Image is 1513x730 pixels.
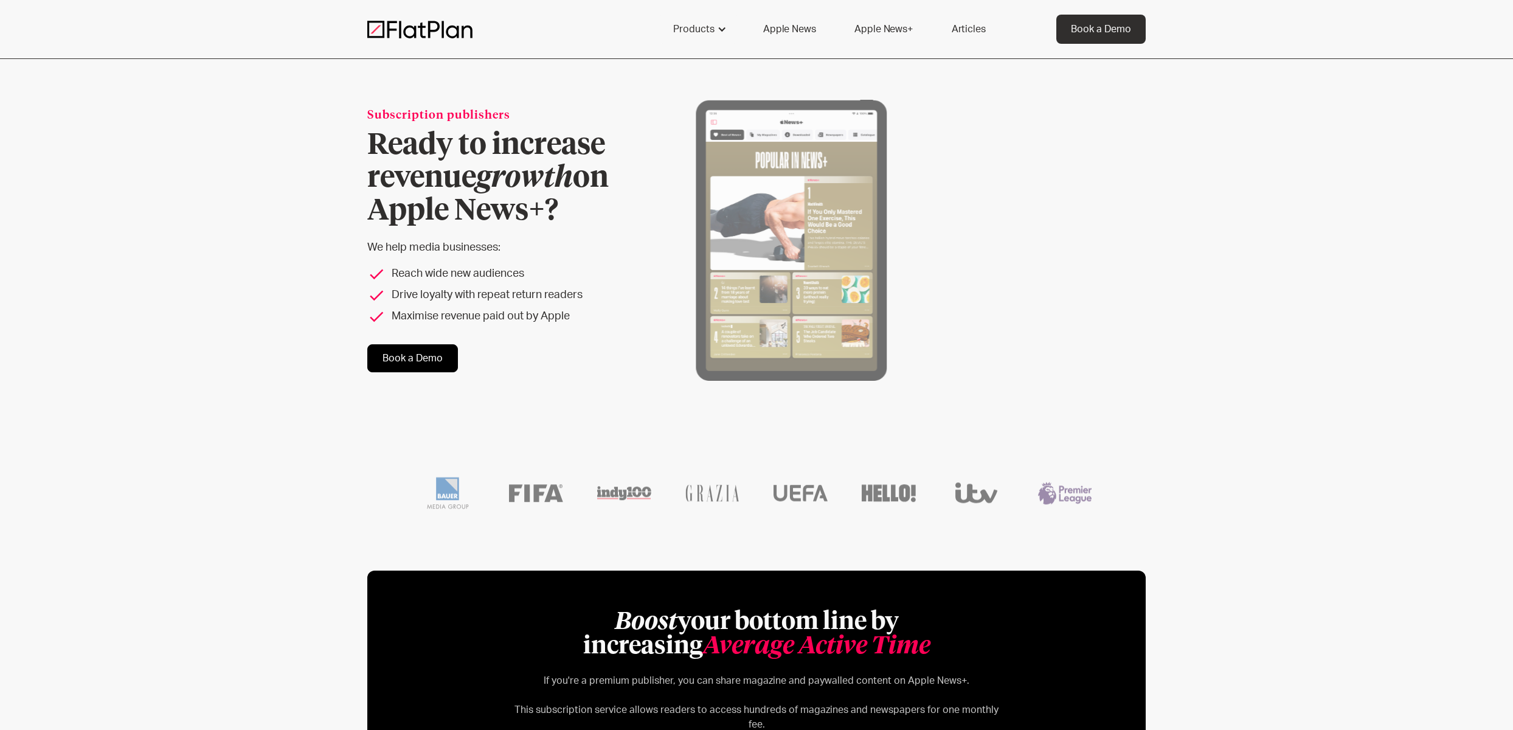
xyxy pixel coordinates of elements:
p: We help media businesses: [367,240,648,256]
div: Book a Demo [1071,22,1131,36]
em: Average Active Time [703,634,930,659]
a: Apple News [749,15,830,44]
a: Apple News+ [840,15,927,44]
a: Book a Demo [367,344,458,372]
li: Drive loyalty with repeat return readers [367,287,648,304]
div: Products [673,22,715,36]
em: Boost [615,610,677,634]
a: Book a Demo [1056,15,1146,44]
li: Maximise revenue paid out by Apple [367,308,648,325]
li: Reach wide new audiences [367,266,648,282]
em: growth [476,164,573,193]
div: Subscription publishers [367,108,648,124]
h1: Ready to increase revenue on Apple News+? [367,129,648,228]
h2: your bottom line by increasing [507,610,1006,659]
a: Articles [937,15,1000,44]
div: Products [659,15,739,44]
